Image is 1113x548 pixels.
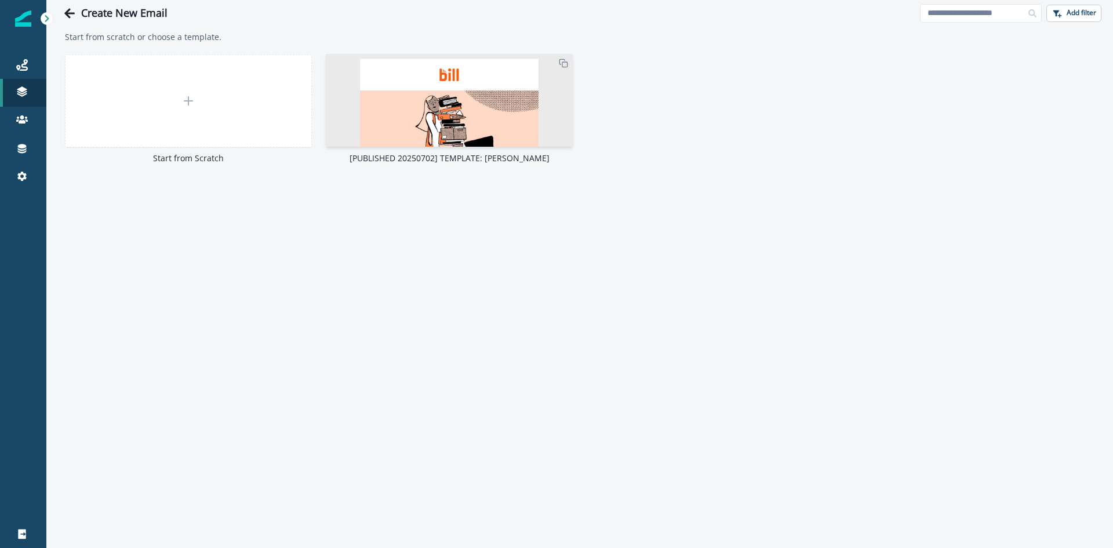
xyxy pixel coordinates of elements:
[1067,9,1096,17] p: Add filter
[65,31,1094,43] p: Start from scratch or choose a template.
[65,152,312,164] p: Start from Scratch
[326,152,573,164] p: [PUBLISHED 20250702] TEMPLATE: [PERSON_NAME]
[1046,5,1101,22] button: Add filter
[15,10,31,27] img: Inflection
[81,7,168,20] h1: Create New Email
[58,2,81,25] button: Go back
